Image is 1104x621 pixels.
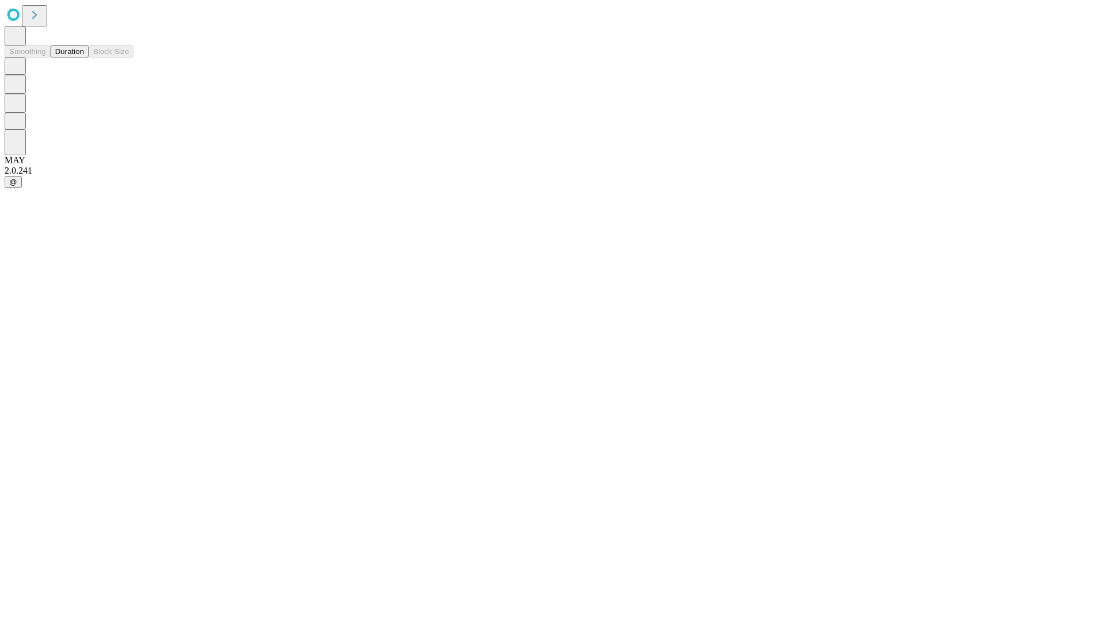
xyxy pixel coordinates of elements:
span: @ [9,178,17,186]
button: @ [5,176,22,188]
div: 2.0.241 [5,166,1099,176]
button: Smoothing [5,45,51,57]
button: Block Size [89,45,133,57]
div: MAY [5,155,1099,166]
button: Duration [51,45,89,57]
